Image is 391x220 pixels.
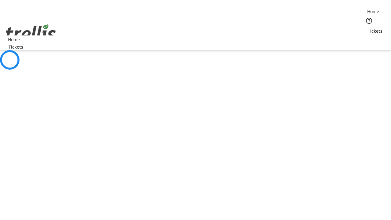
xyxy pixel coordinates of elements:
span: Tickets [9,44,23,50]
img: Orient E2E Organization J26inPw3DN's Logo [4,17,58,48]
span: Home [367,8,379,15]
a: Tickets [363,28,387,34]
a: Tickets [4,44,28,50]
a: Home [363,8,383,15]
span: Home [8,36,20,43]
span: Tickets [368,28,382,34]
a: Home [4,36,24,43]
button: Help [363,15,375,27]
button: Cart [363,34,375,46]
